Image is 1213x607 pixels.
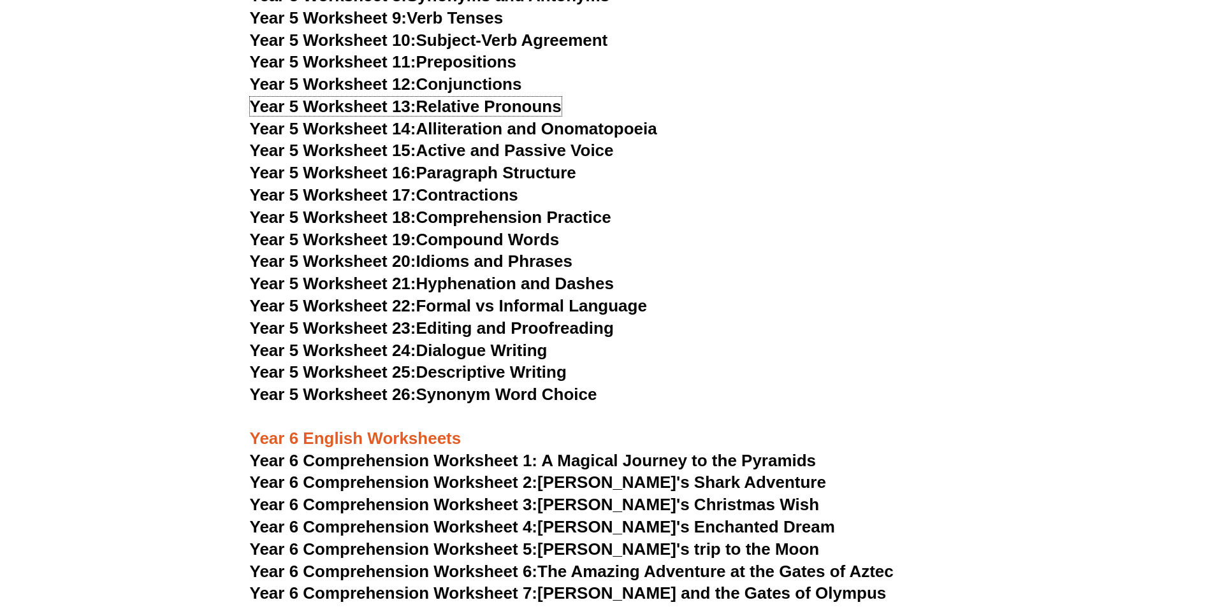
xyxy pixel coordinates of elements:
[250,274,416,293] span: Year 5 Worksheet 21:
[250,119,657,138] a: Year 5 Worksheet 14:Alliteration and Onomatopoeia
[250,341,416,360] span: Year 5 Worksheet 24:
[250,583,887,603] a: Year 6 Comprehension Worksheet 7:[PERSON_NAME] and the Gates of Olympus
[250,252,572,271] a: Year 5 Worksheet 20:Idioms and Phrases
[250,296,416,315] span: Year 5 Worksheet 22:
[250,141,416,160] span: Year 5 Worksheet 15:
[250,362,416,382] span: Year 5 Worksheet 25:
[250,341,548,360] a: Year 5 Worksheet 24:Dialogue Writing
[250,230,416,249] span: Year 5 Worksheet 19:
[250,31,608,50] a: Year 5 Worksheet 10:Subject-Verb Agreement
[250,473,538,492] span: Year 6 Comprehension Worksheet 2:
[250,517,538,536] span: Year 6 Comprehension Worksheet 4:
[250,385,416,404] span: Year 5 Worksheet 26:
[250,583,538,603] span: Year 6 Comprehension Worksheet 7:
[250,296,647,315] a: Year 5 Worksheet 22:Formal vs Informal Language
[250,97,562,116] a: Year 5 Worksheet 13:Relative Pronouns
[250,31,416,50] span: Year 5 Worksheet 10:
[250,230,560,249] a: Year 5 Worksheet 19:Compound Words
[250,75,522,94] a: Year 5 Worksheet 12:Conjunctions
[250,52,516,71] a: Year 5 Worksheet 11:Prepositions
[1001,463,1213,607] iframe: Chat Widget
[250,562,538,581] span: Year 6 Comprehension Worksheet 6:
[250,208,611,227] a: Year 5 Worksheet 18:Comprehension Practice
[250,8,504,27] a: Year 5 Worksheet 9:Verb Tenses
[250,185,518,204] a: Year 5 Worksheet 17:Contractions
[250,318,416,338] span: Year 5 Worksheet 23:
[250,406,964,450] h3: Year 6 English Worksheets
[250,252,416,271] span: Year 5 Worksheet 20:
[250,539,538,559] span: Year 6 Comprehension Worksheet 5:
[250,473,826,492] a: Year 6 Comprehension Worksheet 2:[PERSON_NAME]'s Shark Adventure
[250,141,614,160] a: Year 5 Worksheet 15:Active and Passive Voice
[250,274,614,293] a: Year 5 Worksheet 21:Hyphenation and Dashes
[250,517,835,536] a: Year 6 Comprehension Worksheet 4:[PERSON_NAME]'s Enchanted Dream
[250,539,820,559] a: Year 6 Comprehension Worksheet 5:[PERSON_NAME]'s trip to the Moon
[250,163,576,182] a: Year 5 Worksheet 16:Paragraph Structure
[250,52,416,71] span: Year 5 Worksheet 11:
[250,8,407,27] span: Year 5 Worksheet 9:
[250,97,416,116] span: Year 5 Worksheet 13:
[250,562,894,581] a: Year 6 Comprehension Worksheet 6:The Amazing Adventure at the Gates of Aztec
[250,163,416,182] span: Year 5 Worksheet 16:
[250,362,567,382] a: Year 5 Worksheet 25:Descriptive Writing
[250,451,817,470] a: Year 6 Comprehension Worksheet 1: A Magical Journey to the Pyramids
[250,385,597,404] a: Year 5 Worksheet 26:Synonym Word Choice
[250,185,416,204] span: Year 5 Worksheet 17:
[250,495,538,514] span: Year 6 Comprehension Worksheet 3:
[250,495,820,514] a: Year 6 Comprehension Worksheet 3:[PERSON_NAME]'s Christmas Wish
[250,119,416,138] span: Year 5 Worksheet 14:
[250,318,614,338] a: Year 5 Worksheet 23:Editing and Proofreading
[250,75,416,94] span: Year 5 Worksheet 12:
[250,208,416,227] span: Year 5 Worksheet 18:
